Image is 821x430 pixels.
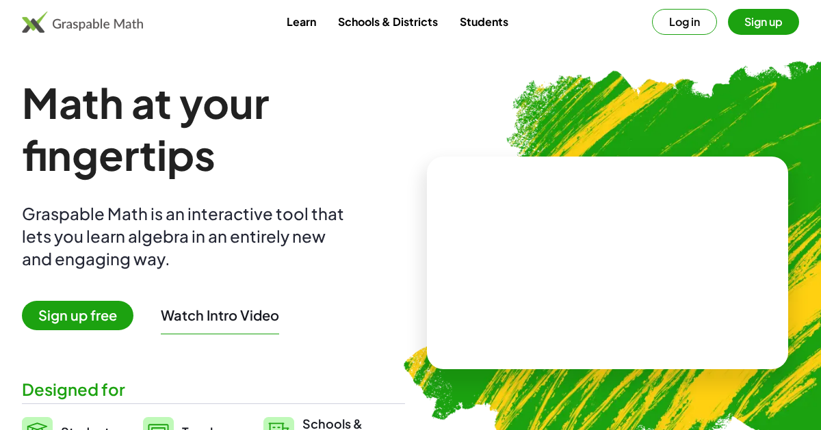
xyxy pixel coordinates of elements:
button: Log in [652,9,717,35]
a: Learn [276,9,327,34]
video: What is this? This is dynamic math notation. Dynamic math notation plays a central role in how Gr... [505,212,710,314]
a: Students [449,9,519,34]
button: Sign up [728,9,799,35]
span: Sign up free [22,301,133,330]
button: Watch Intro Video [161,306,279,324]
div: Graspable Math is an interactive tool that lets you learn algebra in an entirely new and engaging... [22,202,350,270]
h1: Math at your fingertips [22,77,405,180]
a: Schools & Districts [327,9,449,34]
div: Designed for [22,378,405,401]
